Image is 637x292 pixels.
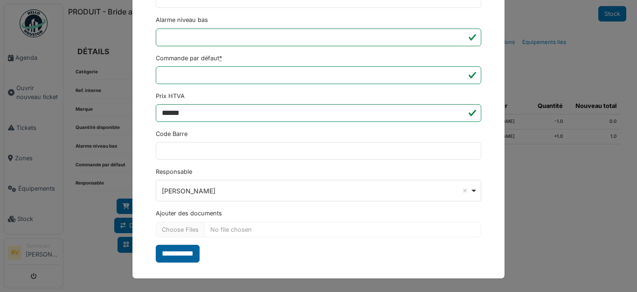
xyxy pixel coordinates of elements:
[156,15,208,24] label: Alarme niveau bas
[156,209,222,218] label: Ajouter des documents
[156,167,192,176] label: Responsable
[156,54,222,63] label: Commande par défaut
[156,92,185,100] label: Prix HTVA
[219,55,222,62] abbr: Requis
[156,129,187,138] label: Code Barre
[162,186,470,196] div: [PERSON_NAME]
[460,186,470,195] button: Remove item: '2069'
